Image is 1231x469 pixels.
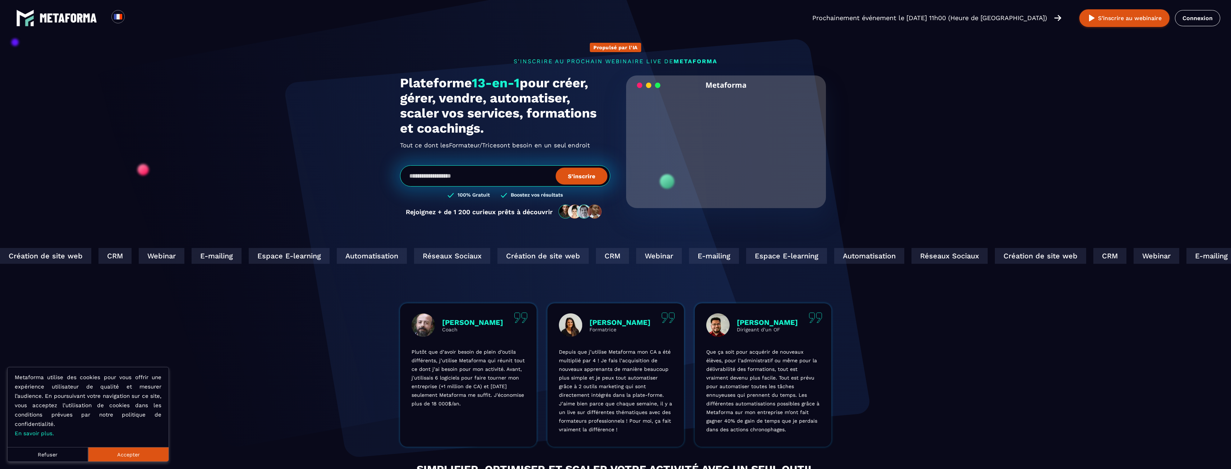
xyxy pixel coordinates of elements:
[15,430,54,437] a: En savoir plus.
[400,75,610,136] h1: Plateforme pour créer, gérer, vendre, automatiser, scaler vos services, formations et coachings.
[514,312,528,323] img: quote
[412,348,525,408] p: Plutôt que d’avoir besoin de plein d’outils différents, j’utilise Metaforma qui réunit tout ce do...
[1054,14,1061,22] img: arrow-right
[449,139,500,151] span: Formateur/Trices
[631,95,821,189] video: Your browser does not support the video tag.
[661,312,675,323] img: quote
[494,248,585,264] div: Création de site web
[812,13,1047,23] p: Prochainement événement le [DATE] 11h00 (Heure de [GEOGRAPHIC_DATA])
[501,192,507,199] img: checked
[472,75,520,91] span: 13-en-1
[1087,14,1096,23] img: play
[1079,9,1170,27] button: S’inscrire au webinaire
[114,12,123,21] img: fr
[556,204,605,219] img: community-people
[686,248,736,264] div: E-mailing
[831,248,901,264] div: Automatisation
[743,248,824,264] div: Espace E-learning
[8,447,88,461] button: Refuser
[131,14,136,22] input: Search for option
[1130,248,1176,264] div: Webinar
[406,208,553,216] p: Rejoignez + de 1 200 curieux prêts à découvrir
[559,348,672,434] p: Depuis que j’utilise Metaforma mon CA a été multiplié par 4 ! Je fais l’acquisition de nouveaux a...
[706,348,820,434] p: Que ça soit pour acquérir de nouveaux élèves, pour l’administratif ou même pour la délivrabilité ...
[135,248,181,264] div: Webinar
[992,248,1083,264] div: Création de site web
[400,139,610,151] h2: Tout ce dont les ont besoin en un seul endroit
[442,327,503,332] p: Coach
[188,248,238,264] div: E-mailing
[1175,10,1220,26] a: Connexion
[458,192,490,199] h3: 100% Gratuit
[412,313,435,337] img: profile
[556,167,607,184] button: S’inscrire
[245,248,326,264] div: Espace E-learning
[15,373,161,438] p: Metaforma utilise des cookies pour vous offrir une expérience utilisateur de qualité et mesurer l...
[1090,248,1123,264] div: CRM
[125,10,142,26] div: Search for option
[442,318,503,327] p: [PERSON_NAME]
[908,248,984,264] div: Réseaux Sociaux
[706,75,747,95] h2: Metaforma
[809,312,822,323] img: quote
[559,313,582,337] img: profile
[706,313,730,337] img: profile
[589,327,651,332] p: Formatrice
[40,13,97,23] img: logo
[511,192,563,199] h3: Boostez vos résultats
[400,58,831,65] p: s'inscrire au prochain webinaire live de
[411,248,487,264] div: Réseaux Sociaux
[633,248,679,264] div: Webinar
[737,327,798,332] p: Dirigeant d'un OF
[737,318,798,327] p: [PERSON_NAME]
[447,192,454,199] img: checked
[593,248,626,264] div: CRM
[88,447,169,461] button: Accepter
[637,82,661,89] img: loading
[16,9,34,27] img: logo
[95,248,128,264] div: CRM
[334,248,404,264] div: Automatisation
[589,318,651,327] p: [PERSON_NAME]
[593,45,638,50] p: Propulsé par l'IA
[674,58,717,65] span: METAFORMA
